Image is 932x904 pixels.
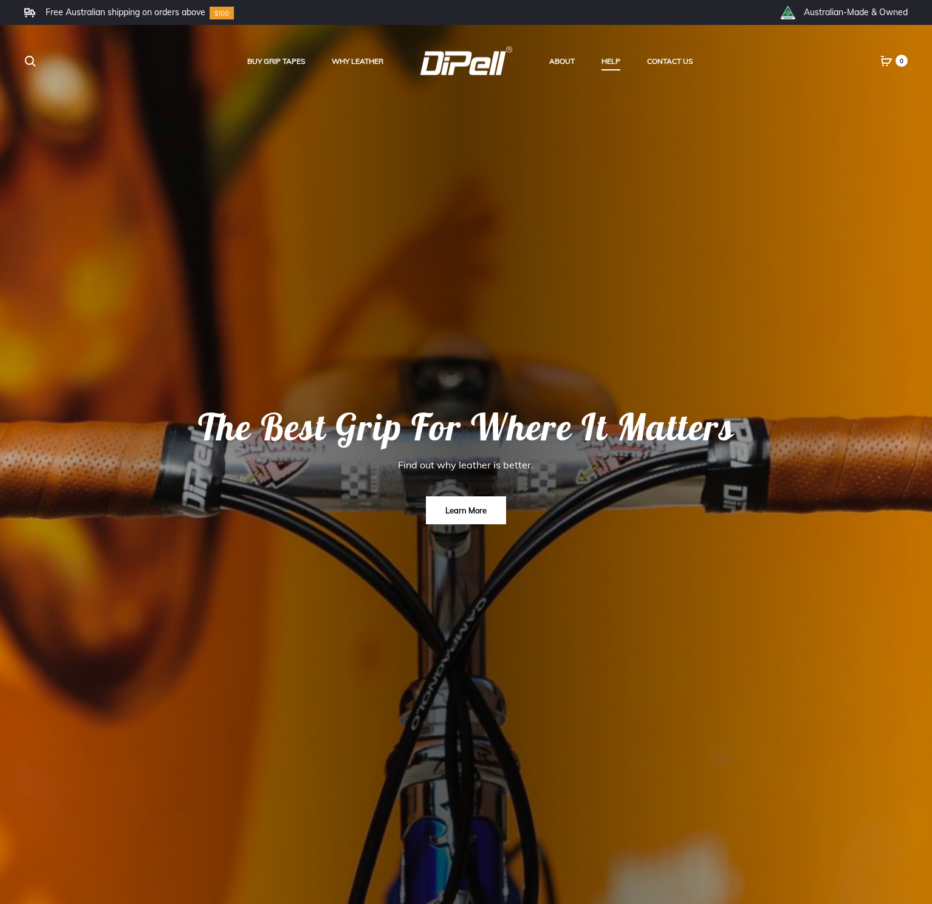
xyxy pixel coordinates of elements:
[210,7,234,19] img: Group-10.svg
[89,404,843,450] rs-layer: The Best Grip For Where It Matters
[24,8,35,18] img: Frame.svg
[247,53,305,69] a: Buy Grip Tapes
[332,53,383,69] a: Why Leather
[420,46,513,75] img: DiPell
[426,496,506,524] a: Learn More
[549,53,575,69] a: About
[647,53,693,69] a: Contact Us
[896,55,908,67] span: 0
[89,454,842,475] rs-layer: Find out why leather is better.
[804,7,908,18] li: Australian-Made & Owned
[780,6,795,19] img: th_right_icon2.png
[46,7,205,18] li: Free Australian shipping on orders above
[880,55,893,66] a: 0
[601,53,620,69] a: Help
